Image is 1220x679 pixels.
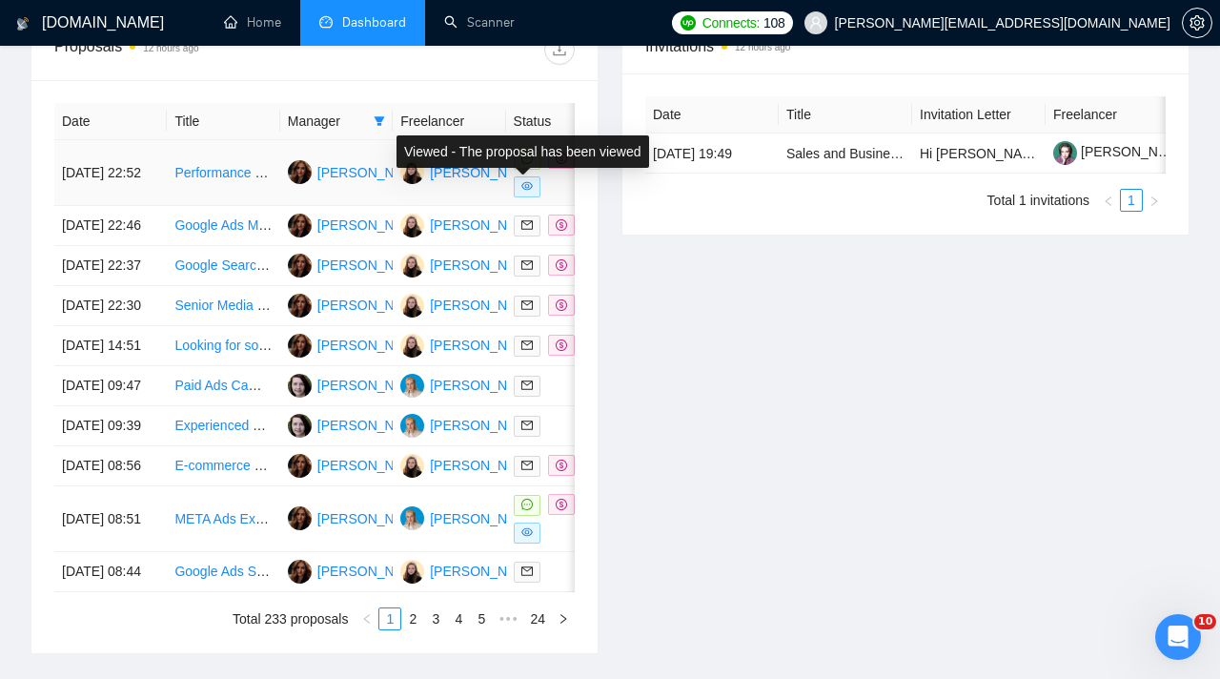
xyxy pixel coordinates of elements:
span: download [545,42,574,57]
div: Proposals [54,34,315,65]
span: Status [514,111,592,132]
img: AS [400,506,424,530]
img: IK [288,254,312,278]
span: setting [1183,15,1211,31]
span: mail [521,259,533,271]
th: Title [167,103,279,140]
a: Senior Media Buyer (Google / Meta / YouTube) - Remote [174,298,510,313]
span: Invitations [645,34,1166,58]
img: logo [16,9,30,39]
img: TB [400,160,424,184]
li: 3 [424,607,447,630]
div: [PERSON_NAME] [430,508,539,529]
a: IK[PERSON_NAME] [288,510,427,525]
a: searchScanner [444,14,515,31]
span: eye [521,180,533,192]
li: Previous Page [356,607,378,630]
td: [DATE] 08:56 [54,446,167,486]
td: [DATE] 08:51 [54,486,167,552]
a: TB[PERSON_NAME] [400,563,539,578]
td: Performance Max Campaign Expert Needed for Online Store Boost [167,140,279,206]
span: dollar [556,460,567,471]
li: 5 [470,607,493,630]
div: [PERSON_NAME] [317,162,427,183]
a: Looking for somebody to take over management and improve performance of our Google Ads campaign [174,338,788,353]
th: Manager [280,103,393,140]
img: IK [288,160,312,184]
li: Next Page [552,607,575,630]
span: mail [521,566,533,577]
span: ••• [493,607,523,630]
a: IG[PERSON_NAME] [288,377,427,392]
span: filter [370,107,389,135]
span: filter [374,115,385,127]
img: TB [400,254,424,278]
th: Freelancer [1046,96,1179,134]
a: IK[PERSON_NAME] [288,297,427,312]
span: Manager [288,111,366,132]
td: E-commerce Google Ads Audit [167,446,279,486]
div: [PERSON_NAME] [317,375,427,396]
div: [PERSON_NAME] [317,508,427,529]
button: left [356,607,378,630]
a: 1 [1121,190,1142,211]
td: [DATE] 22:52 [54,140,167,206]
td: [DATE] 09:47 [54,366,167,406]
div: [PERSON_NAME] [430,215,539,236]
li: Total 1 invitations [987,189,1089,212]
a: Google Search Ads Setup for SaaS Free Trial Sign-Ups [174,257,502,273]
a: IK[PERSON_NAME] [288,337,427,352]
a: IK[PERSON_NAME] [288,164,427,179]
a: homeHome [224,14,281,31]
td: [DATE] 19:49 [645,134,779,174]
span: dollar [556,259,567,271]
img: AS [400,414,424,438]
span: Connects: [702,12,760,33]
span: eye [521,526,533,538]
img: TB [400,560,424,584]
div: [PERSON_NAME] [317,415,427,436]
span: left [361,613,373,625]
div: [PERSON_NAME] [317,335,427,356]
th: Invitation Letter [912,96,1046,134]
a: TB[PERSON_NAME] [400,257,539,272]
a: Sales and Business Development in [GEOGRAPHIC_DATA] [786,146,1143,161]
div: [PERSON_NAME] [430,455,539,476]
a: AS[PERSON_NAME] [400,510,539,525]
div: [PERSON_NAME] [430,375,539,396]
span: mail [521,219,533,231]
th: Date [54,103,167,140]
div: [PERSON_NAME] [430,561,539,582]
img: TB [400,294,424,318]
td: [DATE] 08:44 [54,552,167,592]
div: [PERSON_NAME] [430,295,539,316]
img: upwork-logo.png [681,15,696,31]
a: IK[PERSON_NAME] [288,563,427,578]
div: Viewed - The proposal has been viewed [396,135,649,168]
td: Google Ads Management for E-commerce Website [167,206,279,246]
th: Title [779,96,912,134]
time: 12 hours ago [735,42,790,52]
span: right [558,613,569,625]
a: Experienced Facebook Ads Manager Needed [174,418,444,433]
li: Next Page [1143,189,1166,212]
div: [PERSON_NAME] [317,455,427,476]
span: dollar [556,299,567,311]
span: mail [521,420,533,431]
th: Freelancer [393,103,505,140]
span: user [809,16,823,30]
a: TB[PERSON_NAME] [400,216,539,232]
th: Date [645,96,779,134]
button: right [1143,189,1166,212]
a: AS[PERSON_NAME] [400,417,539,432]
a: IK[PERSON_NAME] [288,257,427,272]
td: Google Search Ads Setup for SaaS Free Trial Sign-Ups [167,246,279,286]
img: IG [288,374,312,398]
li: Total 233 proposals [233,607,348,630]
a: [PERSON_NAME] [1053,144,1190,159]
a: TB[PERSON_NAME] [400,337,539,352]
span: dashboard [319,15,333,29]
span: mail [521,299,533,311]
td: [DATE] 22:37 [54,246,167,286]
button: download [544,34,575,65]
